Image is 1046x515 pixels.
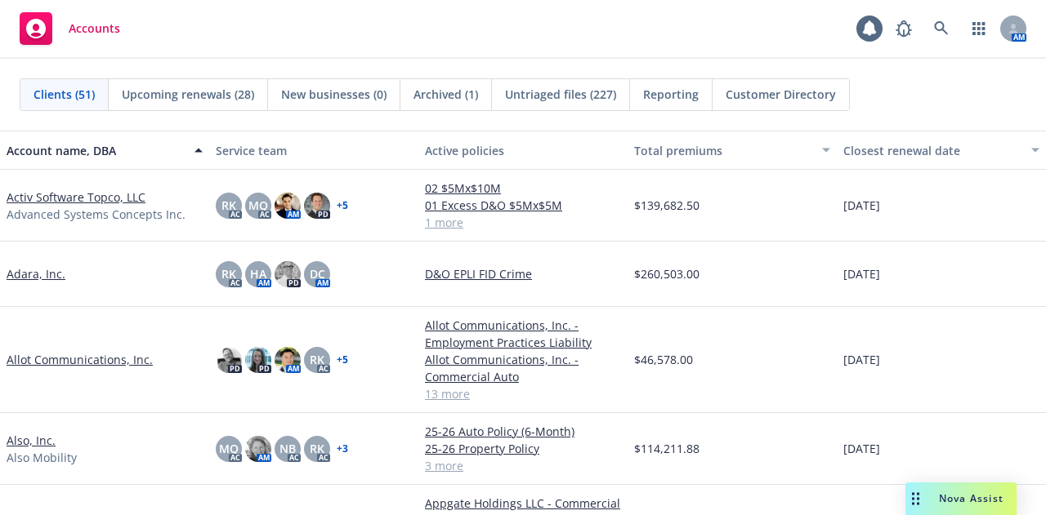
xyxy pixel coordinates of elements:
[7,265,65,282] a: Adara, Inc.
[250,265,266,282] span: HA
[245,347,271,373] img: photo
[337,444,348,454] a: + 3
[7,142,185,159] div: Account name, DBA
[843,351,880,368] span: [DATE]
[310,440,324,457] span: RK
[7,351,153,368] a: Allot Communications, Inc.
[413,86,478,103] span: Archived (1)
[843,265,880,282] span: [DATE]
[963,12,995,45] a: Switch app
[425,317,621,351] a: Allot Communications, Inc. - Employment Practices Liability
[634,351,693,368] span: $46,578.00
[209,131,418,170] button: Service team
[219,440,239,457] span: MQ
[843,197,880,214] span: [DATE]
[643,86,699,103] span: Reporting
[634,440,700,457] span: $114,211.88
[425,351,621,385] a: Allot Communications, Inc. - Commercial Auto
[425,180,621,197] a: 02 $5Mx$10M
[275,261,301,287] img: photo
[310,265,325,282] span: DC
[275,347,301,373] img: photo
[7,206,186,223] span: Advanced Systems Concepts Inc.
[248,197,268,214] span: MQ
[425,423,621,440] a: 25-26 Auto Policy (6-Month)
[634,197,700,214] span: $139,682.50
[505,86,616,103] span: Untriaged files (227)
[887,12,920,45] a: Report a Bug
[425,197,621,214] a: 01 Excess D&O $5Mx$5M
[69,22,120,35] span: Accounts
[216,347,242,373] img: photo
[221,265,236,282] span: RK
[843,142,1021,159] div: Closest renewal date
[425,385,621,402] a: 13 more
[628,131,837,170] button: Total premiums
[13,6,127,51] a: Accounts
[275,193,301,219] img: photo
[837,131,1046,170] button: Closest renewal date
[905,482,926,515] div: Drag to move
[925,12,958,45] a: Search
[425,214,621,231] a: 1 more
[279,440,296,457] span: NB
[7,432,56,449] a: Also, Inc.
[337,355,348,365] a: + 5
[34,86,95,103] span: Clients (51)
[7,189,145,206] a: Activ Software Topco, LLC
[216,142,412,159] div: Service team
[221,197,236,214] span: RK
[905,482,1017,515] button: Nova Assist
[726,86,836,103] span: Customer Directory
[418,131,628,170] button: Active policies
[7,449,77,466] span: Also Mobility
[310,351,324,368] span: RK
[337,201,348,211] a: + 5
[634,142,812,159] div: Total premiums
[939,491,1004,505] span: Nova Assist
[425,142,621,159] div: Active policies
[122,86,254,103] span: Upcoming renewals (28)
[425,457,621,474] a: 3 more
[425,440,621,457] a: 25-26 Property Policy
[634,265,700,282] span: $260,503.00
[425,265,621,282] a: D&O EPLI FID Crime
[245,436,271,462] img: photo
[843,440,880,457] span: [DATE]
[304,193,330,219] img: photo
[281,86,387,103] span: New businesses (0)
